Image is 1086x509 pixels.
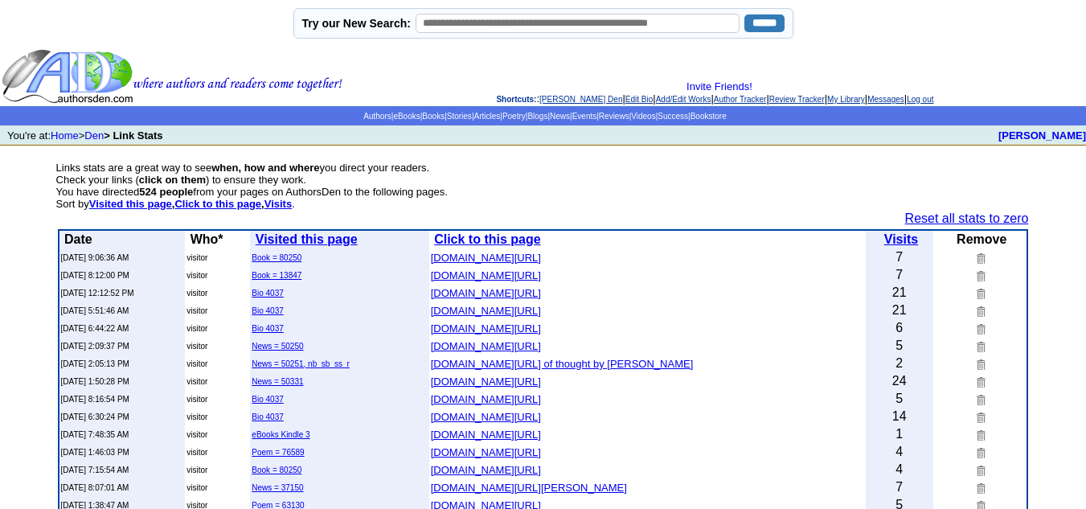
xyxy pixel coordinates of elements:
[866,355,933,372] td: 2
[431,446,541,458] font: [DOMAIN_NAME][URL]
[431,358,694,370] font: [DOMAIN_NAME][URL] of thought by [PERSON_NAME]
[431,374,541,388] a: [DOMAIN_NAME][URL]
[61,306,129,315] font: [DATE] 5:51:46 AM
[252,289,283,298] a: Bio 4037
[866,266,933,284] td: 7
[631,112,655,121] a: Videos
[61,430,129,439] font: [DATE] 7:48:35 AM
[973,482,986,494] img: Remove this link
[174,198,261,210] a: Click to this page
[252,253,301,262] a: Book = 80250
[61,342,129,351] font: [DATE] 2:09:37 PM
[905,211,1029,225] a: Reset all stats to zero
[61,483,129,492] font: [DATE] 8:07:01 AM
[186,271,207,280] font: visitor
[973,340,986,352] img: Remove this link
[866,302,933,319] td: 21
[252,271,301,280] a: Book = 13847
[139,186,193,198] b: 524 people
[186,413,207,421] font: visitor
[252,448,304,457] a: Poem = 76589
[431,445,541,458] a: [DOMAIN_NAME][URL]
[973,429,986,441] img: Remove this link
[431,482,627,494] font: [DOMAIN_NAME][URL][PERSON_NAME]
[572,112,597,121] a: Events
[625,95,653,104] a: Edit Bio
[431,252,541,264] font: [DOMAIN_NAME][URL]
[867,95,904,104] a: Messages
[186,359,207,368] font: visitor
[64,232,92,246] b: Date
[431,305,541,317] font: [DOMAIN_NAME][URL]
[431,393,541,405] font: [DOMAIN_NAME][URL]
[658,112,688,121] a: Success
[431,392,541,405] a: [DOMAIN_NAME][URL]
[907,95,933,104] a: Log out
[973,393,986,405] img: Remove this link
[431,250,541,264] a: [DOMAIN_NAME][URL]
[431,322,541,335] font: [DOMAIN_NAME][URL]
[393,112,420,121] a: eBooks
[186,306,207,315] font: visitor
[973,287,986,299] img: Remove this link
[104,129,162,142] b: > Link Stats
[866,390,933,408] td: 5
[211,162,319,174] b: when, how and where
[252,413,283,421] a: Bio 4037
[431,287,541,299] font: [DOMAIN_NAME][URL]
[434,232,540,246] a: Click to this page
[186,430,207,439] font: visitor
[714,95,767,104] a: Author Tracker
[139,174,206,186] b: click on them
[431,464,541,476] font: [DOMAIN_NAME][URL]
[363,112,391,121] a: Authors
[61,324,129,333] font: [DATE] 6:44:22 AM
[422,112,445,121] a: Books
[866,478,933,496] td: 7
[252,430,309,439] a: eBooks Kindle 3
[51,129,79,142] a: Home
[431,339,541,352] a: [DOMAIN_NAME][URL]
[174,198,264,210] b: ,
[84,129,104,142] a: Den
[998,129,1086,142] a: [PERSON_NAME]
[61,271,129,280] font: [DATE] 8:12:00 PM
[431,285,541,299] a: [DOMAIN_NAME][URL]
[346,80,1084,105] div: : | | | | | | |
[186,448,207,457] font: visitor
[866,372,933,390] td: 24
[431,376,541,388] font: [DOMAIN_NAME][URL]
[599,112,629,121] a: Reviews
[186,324,207,333] font: visitor
[431,429,541,441] font: [DOMAIN_NAME][URL]
[89,198,172,210] a: Visited this page
[447,112,472,121] a: Stories
[186,342,207,351] font: visitor
[769,95,825,104] a: Review Tracker
[866,337,933,355] td: 5
[431,268,541,281] a: [DOMAIN_NAME][URL]
[252,377,303,386] a: News = 50331
[691,112,727,121] a: Bookstore
[252,324,283,333] a: Bio 4037
[256,232,358,246] a: Visited this page
[252,395,283,404] a: Bio 4037
[61,466,129,474] font: [DATE] 7:15:54 AM
[252,483,303,492] a: News = 37150
[686,80,752,92] a: Invite Friends!
[866,443,933,461] td: 4
[973,358,986,370] img: Remove this link
[884,232,918,246] a: Visits
[186,253,207,262] font: visitor
[431,409,541,423] a: [DOMAIN_NAME][URL]
[973,464,986,476] img: Remove this link
[89,198,175,210] b: ,
[431,480,627,494] a: [DOMAIN_NAME][URL][PERSON_NAME]
[61,359,129,368] font: [DATE] 2:05:13 PM
[431,340,541,352] font: [DOMAIN_NAME][URL]
[2,48,342,105] img: header_logo2.gif
[264,198,292,210] a: Visits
